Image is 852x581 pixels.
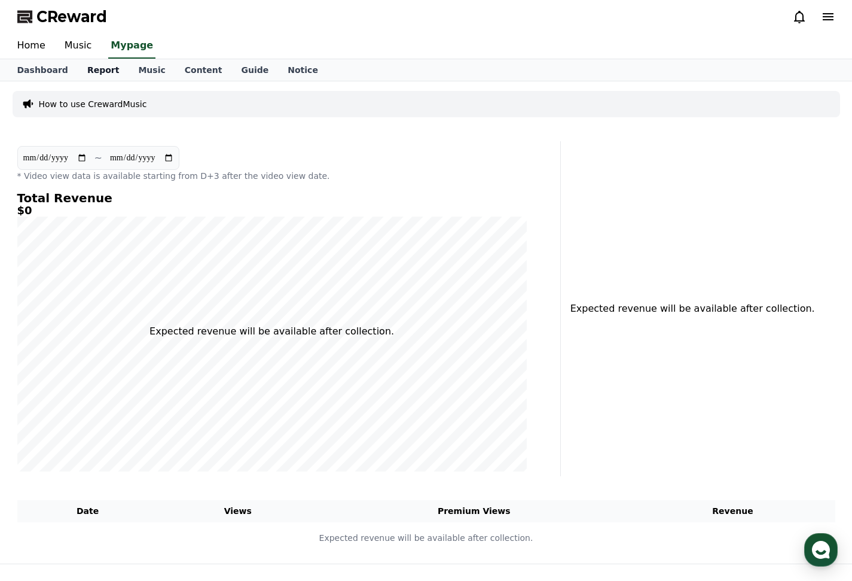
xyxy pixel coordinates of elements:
[177,397,206,407] span: Settings
[4,379,79,409] a: Home
[79,379,154,409] a: Messages
[175,59,232,81] a: Content
[17,500,158,522] th: Date
[30,397,51,407] span: Home
[129,59,175,81] a: Music
[17,191,527,205] h4: Total Revenue
[278,59,328,81] a: Notice
[317,500,631,522] th: Premium Views
[17,7,107,26] a: CReward
[55,34,102,59] a: Music
[570,302,808,316] p: Expected revenue will be available after collection.
[154,379,230,409] a: Settings
[108,34,155,59] a: Mypage
[17,205,527,217] h5: $0
[158,500,317,522] th: Views
[8,34,55,59] a: Home
[18,532,835,545] p: Expected revenue will be available after collection.
[17,170,527,182] p: * Video view data is available starting from D+3 after the video view date.
[231,59,278,81] a: Guide
[36,7,107,26] span: CReward
[94,151,102,165] p: ~
[149,324,394,339] p: Expected revenue will be available after collection.
[631,500,835,522] th: Revenue
[99,398,135,407] span: Messages
[78,59,129,81] a: Report
[8,59,78,81] a: Dashboard
[39,98,147,110] a: How to use CrewardMusic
